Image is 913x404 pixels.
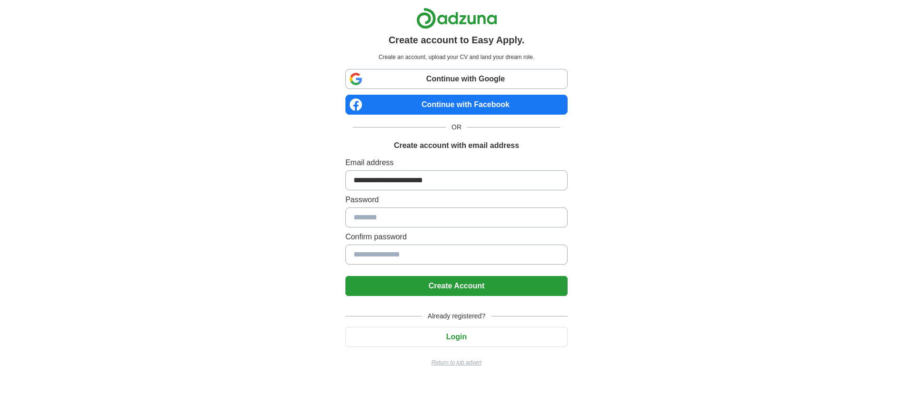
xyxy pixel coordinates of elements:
label: Email address [345,157,568,168]
img: Adzuna logo [416,8,497,29]
a: Continue with Google [345,69,568,89]
a: Login [345,333,568,341]
span: Already registered? [422,311,491,321]
p: Create an account, upload your CV and land your dream role. [347,53,566,61]
label: Password [345,194,568,206]
a: Return to job advert [345,358,568,367]
h1: Create account with email address [394,140,519,151]
h1: Create account to Easy Apply. [389,33,525,47]
button: Login [345,327,568,347]
button: Create Account [345,276,568,296]
span: OR [446,122,467,132]
label: Confirm password [345,231,568,243]
a: Continue with Facebook [345,95,568,115]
